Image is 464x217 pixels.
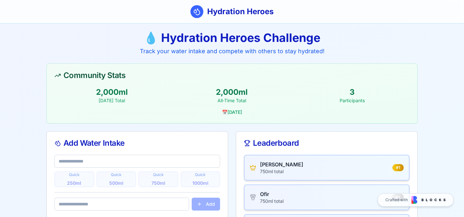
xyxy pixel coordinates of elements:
[54,139,220,147] div: Add Water Intake
[244,139,410,147] div: Leaderboard
[46,31,418,44] h1: 💧 Hydration Heroes Challenge
[54,72,410,79] div: Community Stats
[377,193,454,207] a: Crafted with
[260,168,303,175] div: 750 ml total
[54,109,410,115] div: 📅 [DATE]
[260,161,303,168] div: [PERSON_NAME]
[260,190,284,198] div: Ofir
[175,87,290,97] div: 2,000 ml
[175,97,290,104] div: All-Time Total
[295,87,410,97] div: 3
[46,47,418,56] p: Track your water intake and compete with others to stay hydrated!
[385,197,408,202] span: Crafted with
[260,198,284,204] div: 750 ml total
[54,97,169,104] div: [DATE] Total
[392,164,404,171] div: # 1
[207,6,274,17] h1: Hydration Heroes
[295,97,410,104] div: Participants
[411,196,446,204] img: Blocks
[54,87,169,97] div: 2,000 ml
